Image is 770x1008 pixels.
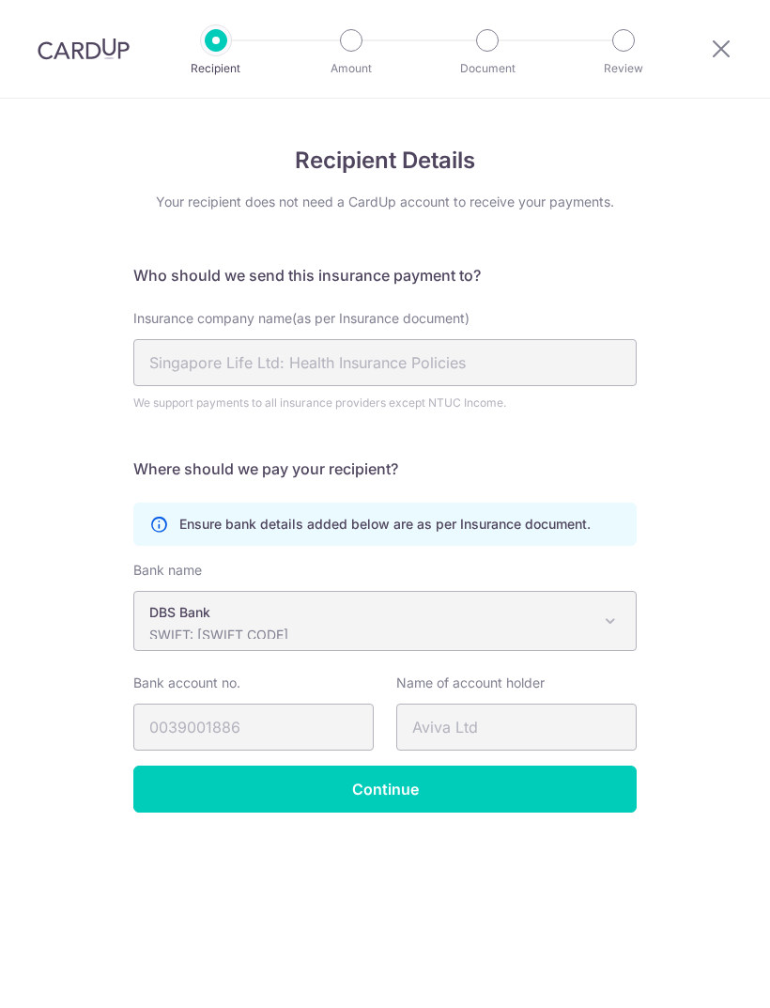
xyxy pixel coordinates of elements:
span: DBS Bank [134,592,636,650]
h5: Where should we pay your recipient? [133,457,637,480]
p: SWIFT: [SWIFT_CODE] [149,626,591,644]
p: Amount [299,59,404,78]
p: Ensure bank details added below are as per Insurance document. [179,515,591,534]
h4: Recipient Details [133,144,637,178]
label: Bank name [133,561,202,580]
span: DBS Bank [133,591,637,651]
label: Bank account no. [133,674,240,692]
p: Review [571,59,676,78]
span: Insurance company name(as per Insurance document) [133,310,470,326]
p: DBS Bank [149,603,591,622]
p: Recipient [163,59,269,78]
img: CardUp [38,38,130,60]
h5: Who should we send this insurance payment to? [133,264,637,287]
div: Your recipient does not need a CardUp account to receive your payments. [133,193,637,211]
p: Document [435,59,540,78]
div: We support payments to all insurance providers except NTUC Income. [133,394,637,412]
input: Continue [133,766,637,813]
label: Name of account holder [396,674,545,692]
